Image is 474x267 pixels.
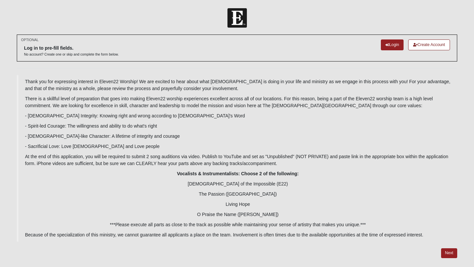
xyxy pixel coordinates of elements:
[25,133,451,140] p: - [DEMOGRAPHIC_DATA]-like Character: A lifetime of integrity and courage
[25,143,451,150] p: - Sacrificial Love: Love [DEMOGRAPHIC_DATA] and Love people
[227,8,247,28] img: Church of Eleven22 Logo
[25,181,451,187] p: [DEMOGRAPHIC_DATA] of the Impossible (E22)
[25,95,451,109] p: There is a skillful level of preparation that goes into making Eleven22 worship experiences excel...
[25,231,451,238] p: Because of the specialization of this ministry, we cannot guarantee all applicants a place on the...
[441,248,457,258] a: Next
[21,37,39,42] small: OPTIONAL
[25,211,451,218] p: O Praise the Name ([PERSON_NAME])
[408,39,450,50] a: Create Account
[25,153,451,167] p: At the end of this application, you will be required to submit 2 song auditions via video. Publis...
[25,78,451,92] p: Thank you for expressing interest in Eleven22 Worship! We are excited to hear about what [DEMOGRA...
[25,123,451,130] p: - Spirit-led Courage: The willingness and ability to do what's right
[24,52,119,57] p: No account? Create one or skip and complete the form below.
[177,171,299,176] b: Vocalists & Instrumentalists: Choose 2 of the following:
[25,191,451,198] p: The Passion ([GEOGRAPHIC_DATA])
[25,201,451,208] p: Living Hope
[381,39,404,50] a: Login
[25,112,451,119] p: - [DEMOGRAPHIC_DATA] Integrity: Knowing right and wrong according to [DEMOGRAPHIC_DATA]'s Word
[110,222,366,227] span: ***Please execute all parts as close to the track as possible while maintaining your sense of art...
[24,45,119,51] h6: Log in to pre-fill fields.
